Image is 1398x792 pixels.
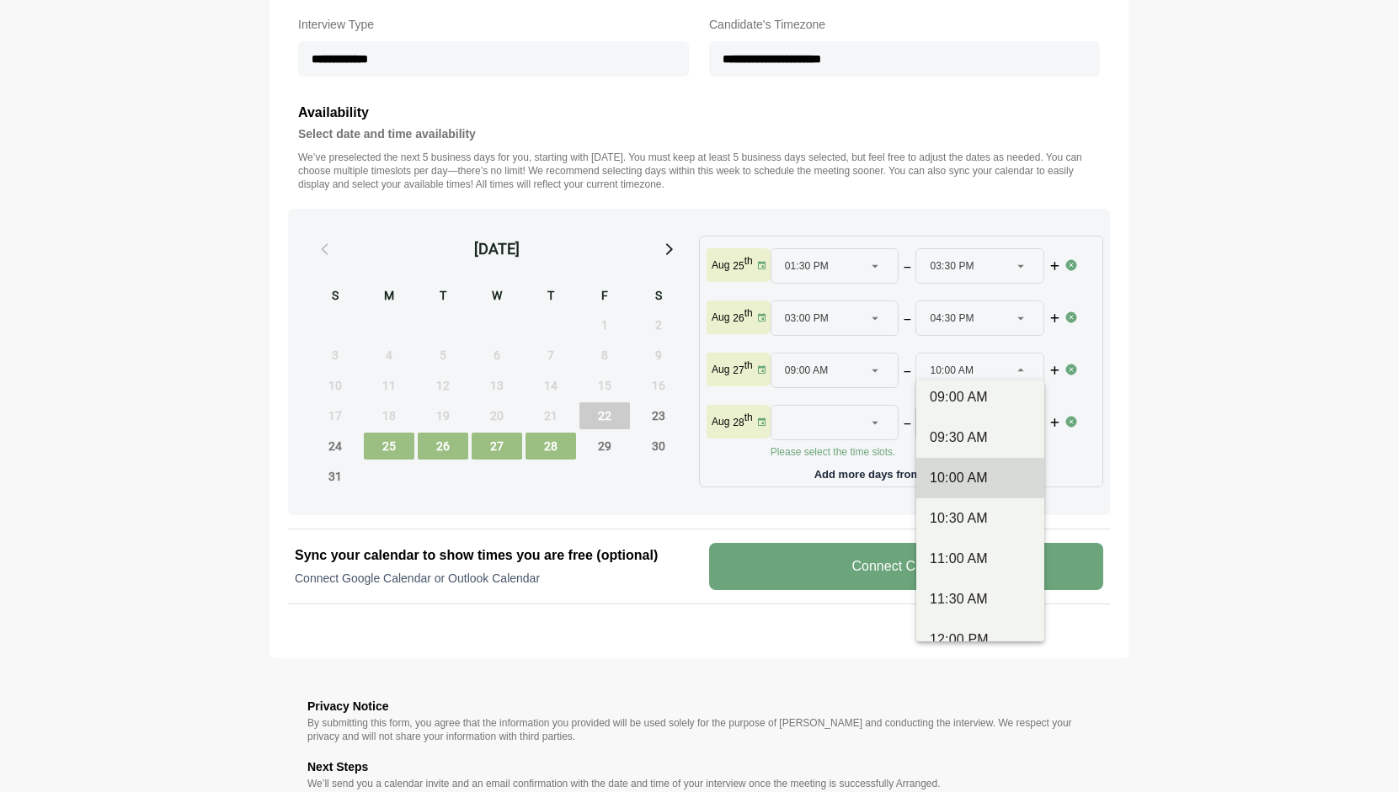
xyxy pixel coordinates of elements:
[744,412,753,423] sup: th
[733,312,744,324] strong: 26
[633,433,684,460] span: Saturday, August 30, 2025
[298,124,1100,144] h4: Select date and time availability
[298,151,1100,191] p: We’ve preselected the next 5 business days for you, starting with [DATE]. You must keep at least ...
[310,433,360,460] span: Sunday, August 24, 2025
[526,286,576,308] div: T
[633,286,684,308] div: S
[633,402,684,429] span: Saturday, August 23, 2025
[310,286,360,308] div: S
[298,102,1100,124] h3: Availability
[526,342,576,369] span: Thursday, August 7, 2025
[633,372,684,399] span: Saturday, August 16, 2025
[579,342,630,369] span: Friday, August 8, 2025
[733,364,744,376] strong: 27
[307,757,1091,777] h3: Next Steps
[579,311,630,338] span: Friday, August 1, 2025
[526,433,576,460] span: Thursday, August 28, 2025
[364,286,414,308] div: M
[307,716,1091,743] p: By submitting this form, you agree that the information you provided will be used solely for the ...
[709,14,1100,35] label: Candidate's Timezone
[930,387,1031,407] div: 09:00 AM
[785,249,829,283] span: 01:30 PM
[930,428,1031,448] div: 09:30 AM
[310,463,360,490] span: Sunday, August 31, 2025
[310,372,360,399] span: Sunday, August 10, 2025
[472,402,522,429] span: Wednesday, August 20, 2025
[930,301,974,335] span: 04:30 PM
[633,311,684,338] span: Saturday, August 2, 2025
[785,301,829,335] span: 03:00 PM
[418,286,468,308] div: T
[733,260,744,272] strong: 25
[930,549,1031,569] div: 11:00 AM
[930,630,1031,650] div: 12:00 PM
[310,402,360,429] span: Sunday, August 17, 2025
[712,363,729,376] p: Aug
[295,545,689,566] h2: Sync your calendar to show times you are free (optional)
[744,255,753,267] sup: th
[472,286,522,308] div: W
[930,353,974,387] span: 10:00 AM
[579,286,630,308] div: F
[930,589,1031,609] div: 11:30 AM
[633,342,684,369] span: Saturday, August 9, 2025
[364,433,414,460] span: Monday, August 25, 2025
[307,777,1091,790] p: We’ll send you a calendar invite and an email confirmation with the date and time of your intervi...
[744,359,753,371] sup: th
[418,433,468,460] span: Tuesday, August 26, 2025
[733,417,744,428] strong: 28
[364,402,414,429] span: Monday, August 18, 2025
[712,258,729,272] p: Aug
[930,508,1031,529] div: 10:30 AM
[744,307,753,319] sup: th
[472,342,522,369] span: Wednesday, August 6, 2025
[364,372,414,399] span: Monday, August 11, 2025
[579,433,630,460] span: Friday, August 29, 2025
[707,462,1096,480] p: Add more days from the calendar
[526,372,576,399] span: Thursday, August 14, 2025
[310,342,360,369] span: Sunday, August 3, 2025
[472,433,522,460] span: Wednesday, August 27, 2025
[579,372,630,399] span: Friday, August 15, 2025
[930,468,1031,488] div: 10:00 AM
[712,415,729,428] p: Aug
[364,342,414,369] span: Monday, August 4, 2025
[771,445,1065,459] p: Please select the time slots.
[307,696,1091,716] h3: Privacy Notice
[526,402,576,429] span: Thursday, August 21, 2025
[579,402,630,429] span: Friday, August 22, 2025
[474,237,520,261] div: [DATE]
[785,353,829,387] span: 09:00 AM
[712,311,729,324] p: Aug
[298,14,689,35] label: Interview Type
[709,543,1103,590] v-button: Connect Calander
[418,342,468,369] span: Tuesday, August 5, 2025
[418,372,468,399] span: Tuesday, August 12, 2025
[418,402,468,429] span: Tuesday, August 19, 2025
[295,570,689,587] p: Connect Google Calendar or Outlook Calendar
[472,372,522,399] span: Wednesday, August 13, 2025
[930,249,974,283] span: 03:30 PM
